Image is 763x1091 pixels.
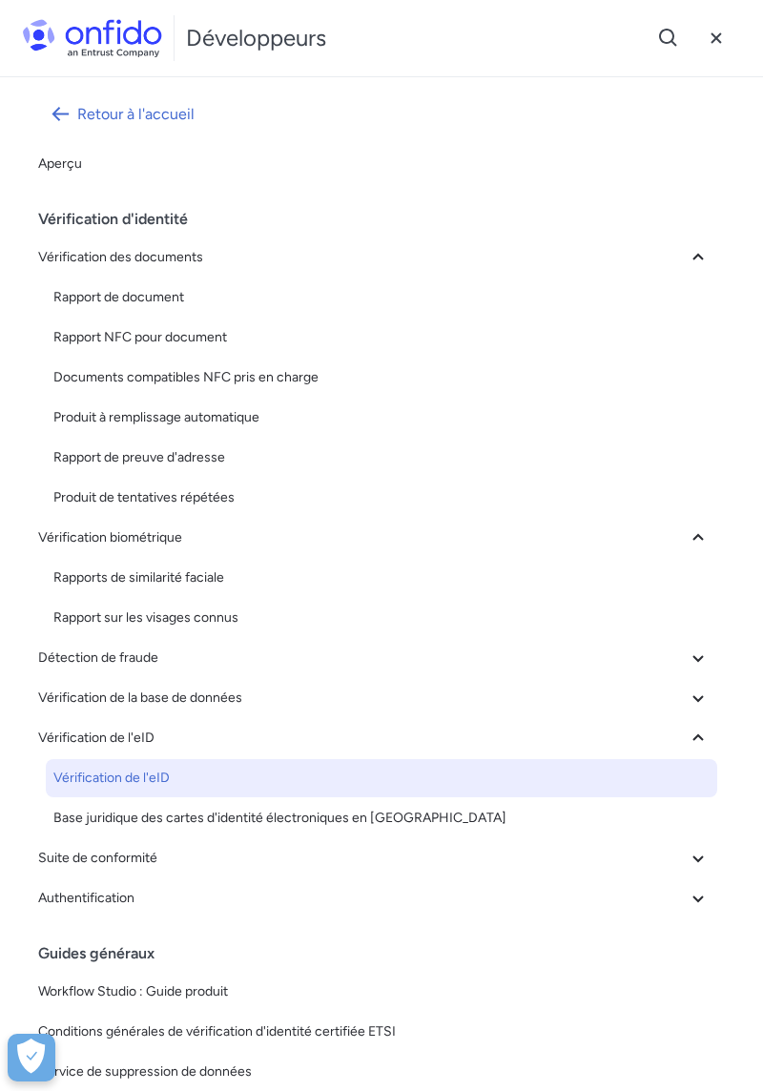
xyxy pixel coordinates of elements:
[8,1034,55,1081] div: Préférences de cookies
[31,839,717,877] button: Suite de conformité
[38,210,188,228] font: Vérification d'identité
[53,329,227,345] font: Rapport NFC pour document
[692,14,740,62] button: Close menu navigation button
[46,278,717,317] a: Rapport de document
[53,609,238,626] font: Rapport sur les visages connus
[31,92,717,137] a: Retour à l'accueil
[53,369,319,385] font: Documents compatibles NFC pris en charge
[53,409,259,425] font: Produit à remplissage automatique
[38,690,242,706] font: Vérification de la base de données
[46,439,717,477] a: Rapport de preuve d'adresse
[186,24,326,51] font: Développeurs
[38,730,155,746] font: Vérification de l'eID
[657,27,680,50] svg: Ouvrir le bouton de recherche
[46,399,717,437] a: Produit à remplissage automatique
[46,359,717,397] a: Documents compatibles NFC pris en charge
[38,944,155,962] font: Guides généraux
[53,569,224,586] font: Rapports de similarité faciale
[38,1063,252,1080] font: Service de suppression de données
[53,810,506,826] font: Base juridique des cartes d'identité électroniques en [GEOGRAPHIC_DATA]
[23,19,162,57] img: Logo Onfido
[31,719,717,757] button: Vérification de l'eID
[77,105,195,123] font: Retour à l'accueil
[38,983,228,999] font: Workflow Studio : Guide produit
[31,973,717,1011] a: Workflow Studio : Guide produit
[53,489,235,505] font: Produit de tentatives répétées
[53,770,170,786] font: Vérification de l'eID
[31,1053,717,1091] a: Service de suppression de données
[38,155,82,172] font: Aperçu
[38,649,158,666] font: Détection de fraude
[705,27,728,50] svg: Close menu navigation button
[46,479,717,517] a: Produit de tentatives répétées
[31,639,717,677] button: Détection de fraude
[31,238,717,277] button: Vérification des documents
[38,850,157,866] font: Suite de conformité
[38,529,182,545] font: Vérification biométrique
[53,289,184,305] font: Rapport de document
[8,1034,55,1081] button: Ouvrir le centre de préférences
[31,1013,717,1051] a: Conditions générales de vérification d'identité certifiée ETSI
[645,14,692,62] button: Ouvrir le bouton de recherche
[38,249,203,265] font: Vérification des documents
[31,879,717,917] button: Authentification
[46,799,717,837] a: Base juridique des cartes d'identité électroniques en [GEOGRAPHIC_DATA]
[38,890,134,906] font: Authentification
[38,1023,396,1040] font: Conditions générales de vérification d'identité certifiée ETSI
[46,319,717,357] a: Rapport NFC pour document
[31,519,717,557] button: Vérification biométrique
[46,599,717,637] a: Rapport sur les visages connus
[31,145,717,183] a: Aperçu
[46,559,717,597] a: Rapports de similarité faciale
[46,759,717,797] a: Vérification de l'eID
[31,679,717,717] button: Vérification de la base de données
[53,449,225,465] font: Rapport de preuve d'adresse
